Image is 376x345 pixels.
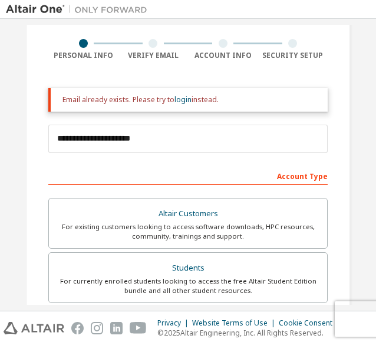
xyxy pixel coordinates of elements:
[56,206,320,222] div: Altair Customers
[157,328,339,338] p: © 2025 Altair Engineering, Inc. All Rights Reserved.
[48,166,328,185] div: Account Type
[56,276,320,295] div: For currently enrolled students looking to access the free Altair Student Edition bundle and all ...
[130,322,147,334] img: youtube.svg
[6,4,153,15] img: Altair One
[56,222,320,241] div: For existing customers looking to access software downloads, HPC resources, community, trainings ...
[71,322,84,334] img: facebook.svg
[91,322,103,334] img: instagram.svg
[279,318,339,328] div: Cookie Consent
[118,51,189,60] div: Verify Email
[174,95,192,105] a: login
[56,260,320,276] div: Students
[4,322,64,334] img: altair_logo.svg
[192,318,279,328] div: Website Terms of Use
[157,318,192,328] div: Privacy
[62,95,318,105] div: Email already exists. Please try to instead.
[188,51,258,60] div: Account Info
[110,322,123,334] img: linkedin.svg
[48,51,118,60] div: Personal Info
[258,51,328,60] div: Security Setup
